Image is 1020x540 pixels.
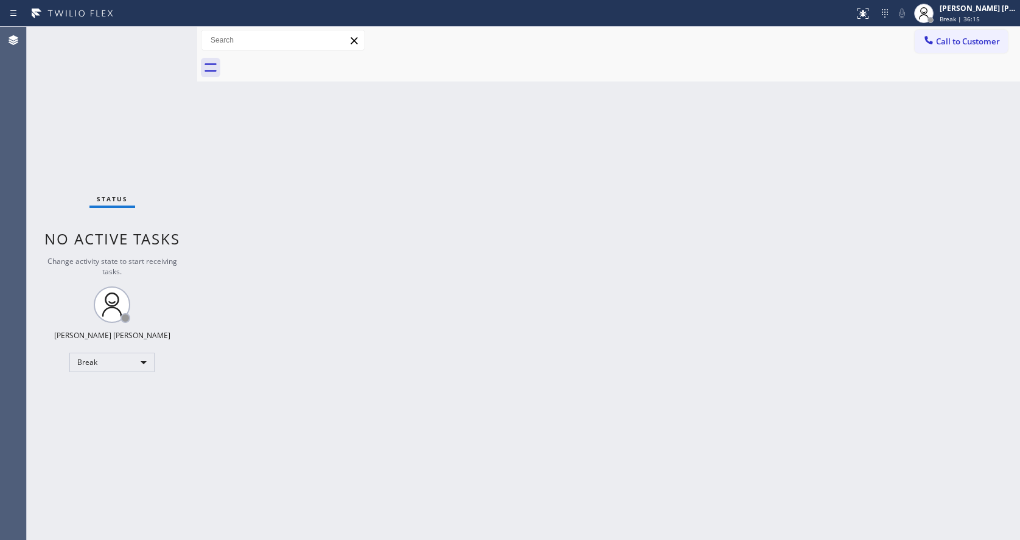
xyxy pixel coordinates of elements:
span: Change activity state to start receiving tasks. [47,256,177,277]
span: Status [97,195,128,203]
button: Call to Customer [915,30,1008,53]
span: Call to Customer [936,36,1000,47]
div: Break [69,353,155,372]
span: Break | 36:15 [940,15,980,23]
button: Mute [893,5,910,22]
div: [PERSON_NAME] [PERSON_NAME] [940,3,1016,13]
span: No active tasks [44,229,180,249]
input: Search [201,30,365,50]
div: [PERSON_NAME] [PERSON_NAME] [54,330,170,341]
